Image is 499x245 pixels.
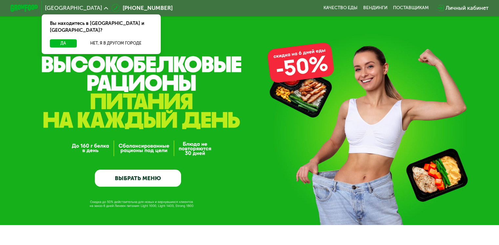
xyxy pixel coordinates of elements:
a: Вендинги [363,5,387,11]
a: [PHONE_NUMBER] [112,4,173,12]
div: поставщикам [393,5,429,11]
a: ВЫБРАТЬ МЕНЮ [95,170,181,187]
a: Качество еды [323,5,358,11]
button: Да [50,39,76,47]
div: Личный кабинет [446,4,489,12]
button: Нет, я в другом городе [79,39,153,47]
div: Вы находитесь в [GEOGRAPHIC_DATA] и [GEOGRAPHIC_DATA]? [42,14,161,39]
span: [GEOGRAPHIC_DATA] [45,5,102,11]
